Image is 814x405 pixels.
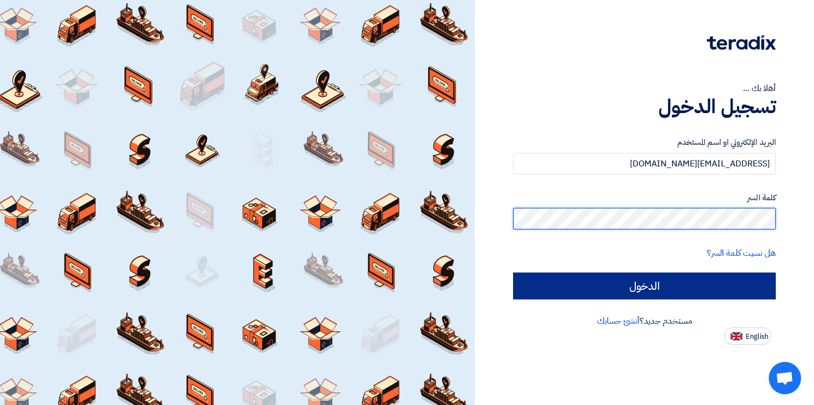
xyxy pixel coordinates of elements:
label: كلمة السر [513,192,776,204]
button: English [724,327,771,345]
div: مستخدم جديد؟ [513,315,776,327]
img: en-US.png [731,332,742,340]
input: أدخل بريد العمل الإلكتروني او اسم المستخدم الخاص بك ... [513,153,776,174]
input: الدخول [513,273,776,299]
span: English [746,333,768,340]
div: فتح المحادثة [769,362,801,394]
div: أهلا بك ... [513,82,776,95]
h1: تسجيل الدخول [513,95,776,118]
a: أنشئ حسابك [597,315,640,327]
label: البريد الإلكتروني او اسم المستخدم [513,136,776,149]
img: Teradix logo [707,35,776,50]
a: هل نسيت كلمة السر؟ [707,247,776,260]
